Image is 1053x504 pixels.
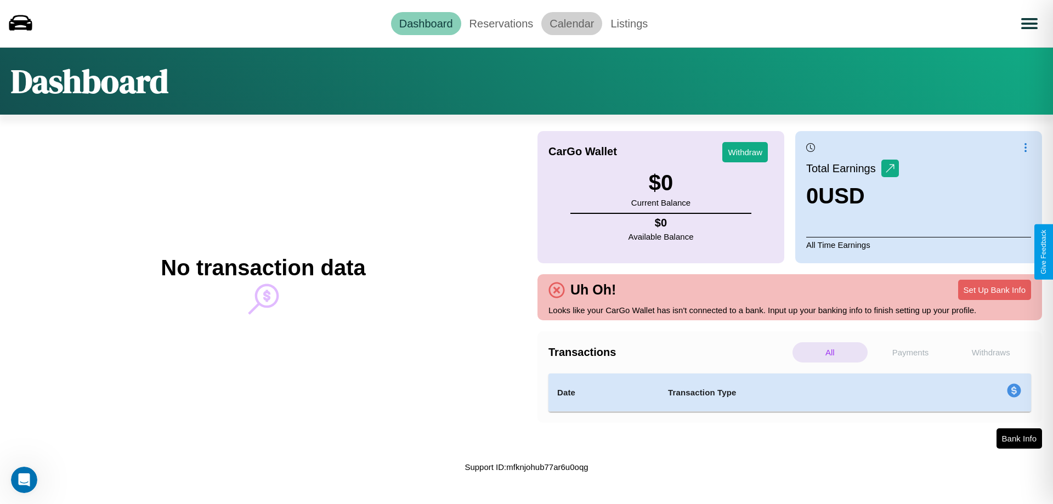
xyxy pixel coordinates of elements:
p: Current Balance [631,195,690,210]
a: Calendar [541,12,602,35]
h1: Dashboard [11,59,168,104]
h4: Uh Oh! [565,282,621,298]
a: Reservations [461,12,542,35]
iframe: Intercom live chat [11,467,37,493]
h2: No transaction data [161,256,365,280]
p: Looks like your CarGo Wallet has isn't connected to a bank. Input up your banking info to finish ... [548,303,1031,318]
button: Bank Info [997,428,1042,449]
p: Support ID: mfknjohub77ar6u0oqg [465,460,588,474]
h4: CarGo Wallet [548,145,617,158]
p: All Time Earnings [806,237,1031,252]
p: All [792,342,868,363]
h4: Transaction Type [668,386,917,399]
button: Set Up Bank Info [958,280,1031,300]
a: Listings [602,12,656,35]
h4: Date [557,386,650,399]
a: Dashboard [391,12,461,35]
h3: 0 USD [806,184,899,208]
table: simple table [548,373,1031,412]
button: Open menu [1014,8,1045,39]
h3: $ 0 [631,171,690,195]
p: Total Earnings [806,158,881,178]
div: Give Feedback [1040,230,1048,274]
p: Payments [873,342,948,363]
p: Available Balance [629,229,694,244]
button: Withdraw [722,142,768,162]
p: Withdraws [953,342,1028,363]
h4: Transactions [548,346,790,359]
h4: $ 0 [629,217,694,229]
